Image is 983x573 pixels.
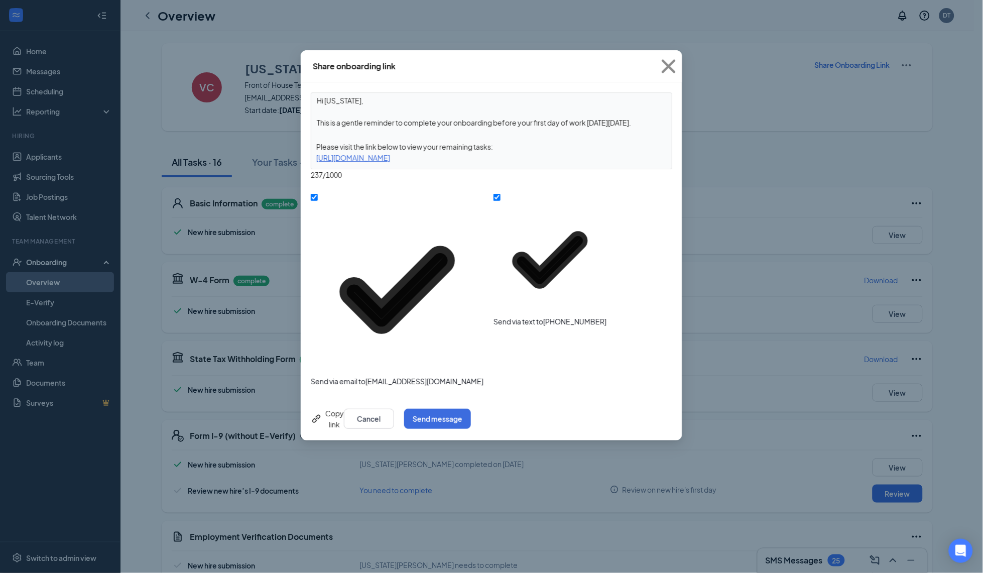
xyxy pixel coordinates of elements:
[311,141,672,152] div: Please visit the link below to view your remaining tasks:
[311,203,483,376] svg: Checkmark
[311,152,672,163] div: [URL][DOMAIN_NAME]
[655,53,682,80] svg: Cross
[311,408,344,430] button: Link Copy link
[311,377,483,386] span: Send via email to [EMAIL_ADDRESS][DOMAIN_NAME]
[313,61,396,72] div: Share onboarding link
[344,409,394,429] button: Cancel
[494,203,606,316] svg: Checkmark
[404,409,471,429] button: Send message
[494,194,501,201] input: Send via text to[PHONE_NUMBER]
[311,413,323,425] svg: Link
[311,169,672,180] div: 237 / 1000
[311,93,672,130] textarea: Hi [US_STATE], This is a gentle reminder to complete your onboarding before your first day of wor...
[494,317,606,326] span: Send via text to [PHONE_NUMBER]
[311,194,318,201] input: Send via email to[EMAIL_ADDRESS][DOMAIN_NAME]
[655,50,682,82] button: Close
[949,539,973,563] div: Open Intercom Messenger
[311,408,344,430] div: Copy link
